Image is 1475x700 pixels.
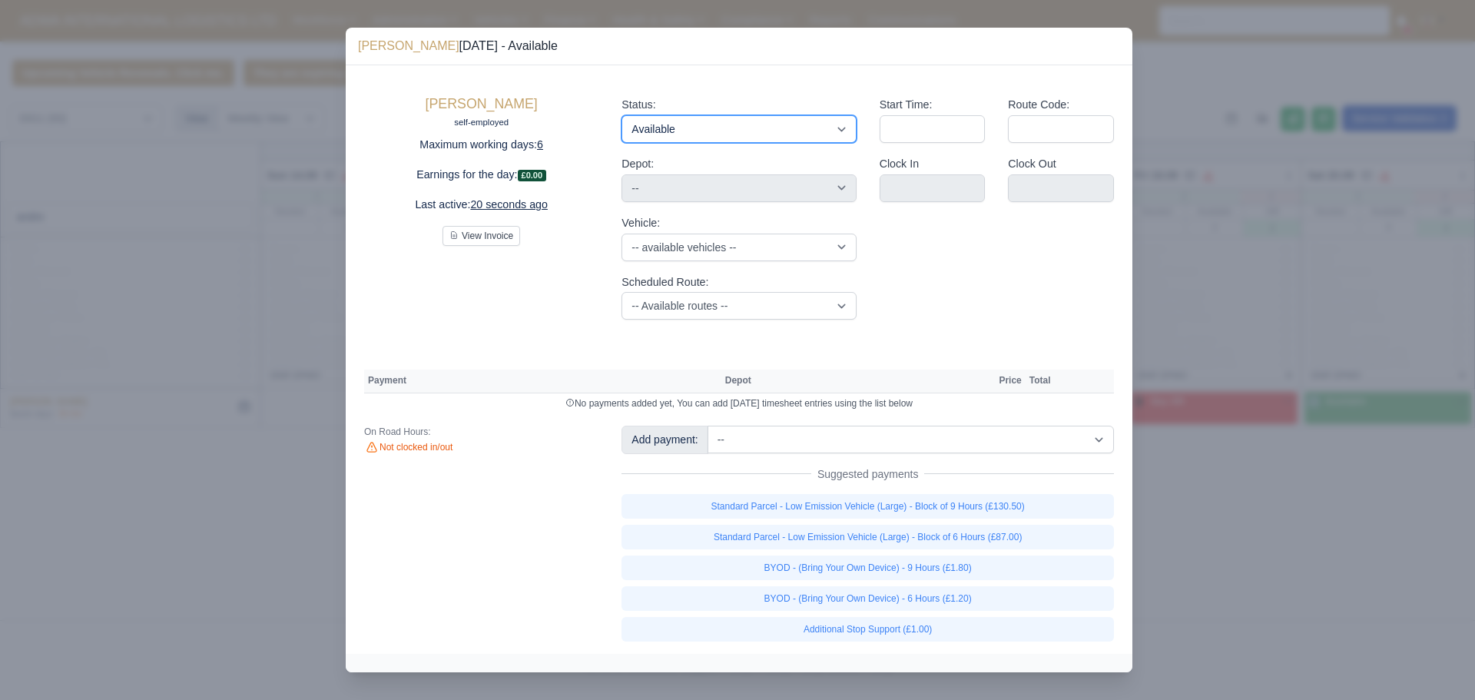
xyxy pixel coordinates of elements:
[811,466,925,482] span: Suggested payments
[621,586,1114,611] a: BYOD - (Bring Your Own Device) - 6 Hours (£1.20)
[442,226,520,246] button: View Invoice
[621,274,708,291] label: Scheduled Route:
[358,37,558,55] div: [DATE] - Available
[364,166,598,184] p: Earnings for the day:
[358,39,459,52] a: [PERSON_NAME]
[621,525,1114,549] a: Standard Parcel - Low Emission Vehicle (Large) - Block of 6 Hours (£87.00)
[995,370,1025,393] th: Price
[364,136,598,154] p: Maximum working days:
[364,370,721,393] th: Payment
[426,96,538,111] a: [PERSON_NAME]
[364,393,1114,413] td: No payments added yet, You can add [DATE] timesheet entries using the list below
[518,170,547,181] span: £0.00
[1198,522,1475,700] iframe: Chat Widget
[364,426,598,438] div: On Road Hours:
[621,214,660,232] label: Vehicle:
[621,617,1114,642] a: Additional Stop Support (£1.00)
[621,494,1114,519] a: Standard Parcel - Low Emission Vehicle (Large) - Block of 9 Hours (£130.50)
[880,96,933,114] label: Start Time:
[364,196,598,214] p: Last active:
[621,155,654,173] label: Depot:
[621,556,1114,580] a: BYOD - (Bring Your Own Device) - 9 Hours (£1.80)
[470,198,548,211] u: 20 seconds ago
[621,96,655,114] label: Status:
[621,426,708,453] div: Add payment:
[1008,155,1056,173] label: Clock Out
[537,138,543,151] u: 6
[1026,370,1055,393] th: Total
[1008,96,1069,114] label: Route Code:
[364,441,598,455] div: Not clocked in/out
[880,155,919,173] label: Clock In
[454,118,509,127] small: self-employed
[721,370,983,393] th: Depot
